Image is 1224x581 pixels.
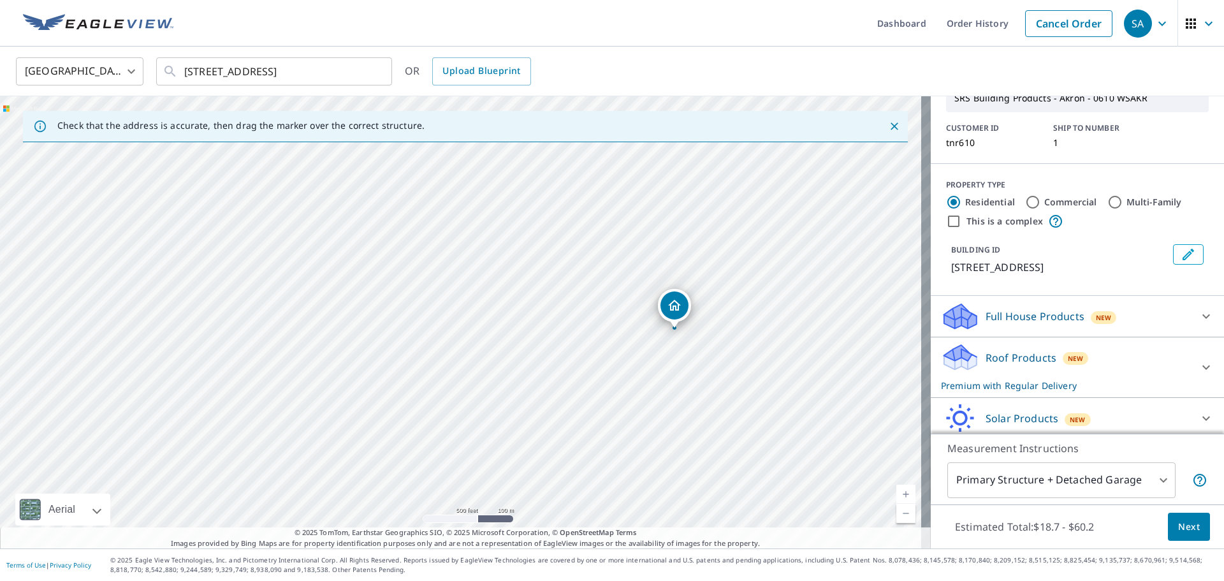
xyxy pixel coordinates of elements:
[886,118,903,135] button: Close
[6,561,46,570] a: Terms of Use
[45,494,79,526] div: Aerial
[1053,122,1145,134] p: SHIP TO NUMBER
[23,14,173,33] img: EV Logo
[941,403,1214,434] div: Solar ProductsNew
[1025,10,1112,37] a: Cancel Order
[896,485,915,504] a: Current Level 16, Zoom In
[986,350,1056,365] p: Roof Products
[1168,513,1210,541] button: Next
[560,527,613,537] a: OpenStreetMap
[658,289,691,328] div: Dropped pin, building 1, Residential property, 130 N Highland Ave Akron, OH 44303
[946,122,1038,134] p: CUSTOMER ID
[57,120,425,131] p: Check that the address is accurate, then drag the marker over the correct structure.
[965,196,1015,209] label: Residential
[405,57,531,85] div: OR
[442,63,520,79] span: Upload Blueprint
[945,513,1104,541] p: Estimated Total: $18.7 - $60.2
[966,215,1043,228] label: This is a complex
[1192,473,1207,488] span: Your report will include the primary structure and a detached garage if one exists.
[432,57,530,85] a: Upload Blueprint
[946,179,1209,191] div: PROPERTY TYPE
[295,527,637,538] span: © 2025 TomTom, Earthstar Geographics SIO, © 2025 Microsoft Corporation, ©
[1126,196,1182,209] label: Multi-Family
[941,342,1214,392] div: Roof ProductsNewPremium with Regular Delivery
[947,462,1176,498] div: Primary Structure + Detached Garage
[949,87,1206,109] p: SRS Building Products - Akron - 0610 WSAKR
[1053,138,1145,148] p: 1
[986,309,1084,324] p: Full House Products
[896,504,915,523] a: Current Level 16, Zoom Out
[951,244,1000,255] p: BUILDING ID
[6,561,91,569] p: |
[616,527,637,537] a: Terms
[946,138,1038,148] p: tnr610
[184,54,366,89] input: Search by address or latitude-longitude
[1096,313,1112,323] span: New
[15,494,110,526] div: Aerial
[941,301,1214,332] div: Full House ProductsNew
[1124,10,1152,38] div: SA
[941,379,1191,392] p: Premium with Regular Delivery
[1068,353,1084,364] span: New
[986,411,1058,426] p: Solar Products
[1070,415,1086,425] span: New
[1173,244,1204,265] button: Edit building 1
[951,260,1168,275] p: [STREET_ADDRESS]
[1178,519,1200,535] span: Next
[1044,196,1097,209] label: Commercial
[110,555,1218,575] p: © 2025 Eagle View Technologies, Inc. and Pictometry International Corp. All Rights Reserved. Repo...
[50,561,91,570] a: Privacy Policy
[16,54,143,89] div: [GEOGRAPHIC_DATA]
[947,441,1207,456] p: Measurement Instructions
